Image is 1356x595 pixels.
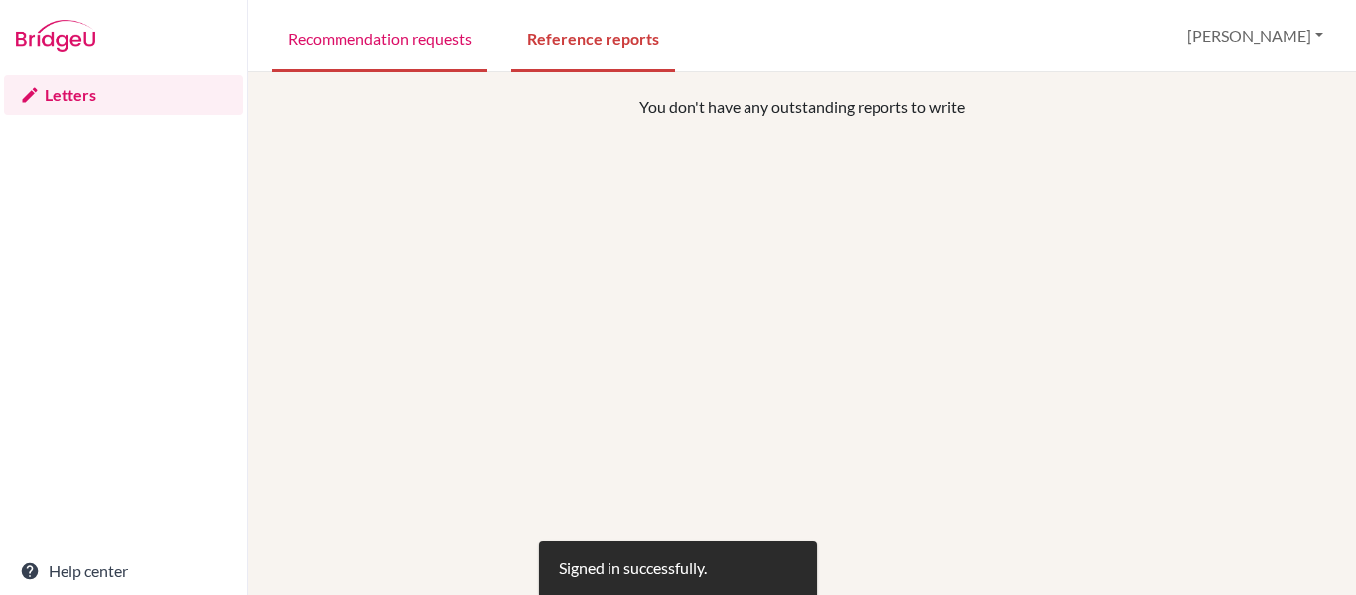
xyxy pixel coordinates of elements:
button: [PERSON_NAME] [1178,17,1332,55]
a: Reference reports [511,3,675,72]
img: Bridge-U [16,20,95,52]
p: You don't have any outstanding reports to write [375,95,1229,119]
a: Recommendation requests [272,3,487,72]
a: Letters [4,75,243,115]
div: Signed in successfully. [559,556,707,580]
